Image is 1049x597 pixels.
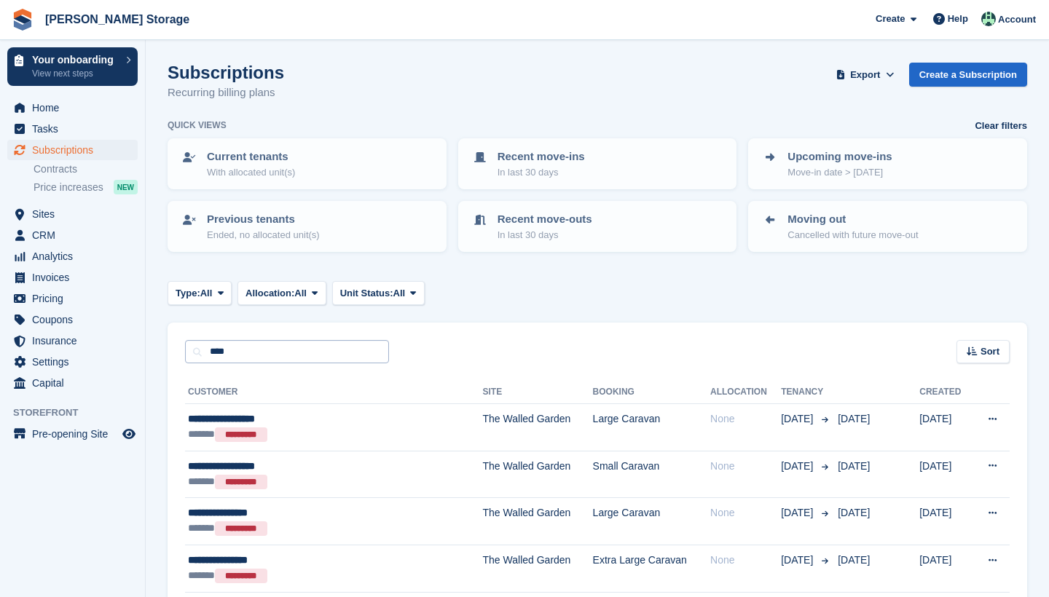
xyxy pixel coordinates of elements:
[498,149,585,165] p: Recent move-ins
[919,404,971,451] td: [DATE]
[7,352,138,372] a: menu
[207,228,320,242] p: Ended, no allocated unit(s)
[185,381,483,404] th: Customer
[32,267,119,288] span: Invoices
[787,228,918,242] p: Cancelled with future move-out
[7,225,138,245] a: menu
[340,286,393,301] span: Unit Status:
[919,545,971,592] td: [DATE]
[483,404,593,451] td: The Walled Garden
[919,498,971,545] td: [DATE]
[32,55,119,65] p: Your onboarding
[833,63,897,87] button: Export
[32,352,119,372] span: Settings
[919,381,971,404] th: Created
[245,286,294,301] span: Allocation:
[168,281,232,305] button: Type: All
[781,553,816,568] span: [DATE]
[207,165,295,180] p: With allocated unit(s)
[32,288,119,309] span: Pricing
[7,267,138,288] a: menu
[750,202,1026,250] a: Moving out Cancelled with future move-out
[32,246,119,266] span: Analytics
[919,451,971,498] td: [DATE]
[169,202,445,250] a: Previous tenants Ended, no allocated unit(s)
[948,12,968,26] span: Help
[176,286,200,301] span: Type:
[998,12,1036,27] span: Account
[7,47,138,86] a: Your onboarding View next steps
[120,425,138,443] a: Preview store
[876,12,905,26] span: Create
[710,505,781,521] div: None
[34,181,103,194] span: Price increases
[168,84,284,101] p: Recurring billing plans
[781,381,832,404] th: Tenancy
[169,140,445,188] a: Current tenants With allocated unit(s)
[32,309,119,330] span: Coupons
[838,413,870,424] span: [DATE]
[710,459,781,474] div: None
[39,7,195,31] a: [PERSON_NAME] Storage
[168,119,227,132] h6: Quick views
[975,119,1027,133] a: Clear filters
[838,507,870,518] span: [DATE]
[981,12,996,26] img: Nicholas Pain
[7,98,138,118] a: menu
[593,451,710,498] td: Small Caravan
[32,67,119,80] p: View next steps
[710,411,781,427] div: None
[593,545,710,592] td: Extra Large Caravan
[114,180,138,194] div: NEW
[498,165,585,180] p: In last 30 days
[593,404,710,451] td: Large Caravan
[207,211,320,228] p: Previous tenants
[393,286,406,301] span: All
[34,162,138,176] a: Contracts
[32,98,119,118] span: Home
[483,451,593,498] td: The Walled Garden
[7,119,138,139] a: menu
[32,331,119,351] span: Insurance
[981,344,999,359] span: Sort
[7,288,138,309] a: menu
[593,498,710,545] td: Large Caravan
[34,179,138,195] a: Price increases NEW
[332,281,425,305] button: Unit Status: All
[909,63,1027,87] a: Create a Subscription
[7,140,138,160] a: menu
[593,381,710,404] th: Booking
[32,140,119,160] span: Subscriptions
[237,281,326,305] button: Allocation: All
[750,140,1026,188] a: Upcoming move-ins Move-in date > [DATE]
[838,460,870,472] span: [DATE]
[7,373,138,393] a: menu
[781,505,816,521] span: [DATE]
[850,68,880,82] span: Export
[483,545,593,592] td: The Walled Garden
[483,498,593,545] td: The Walled Garden
[200,286,213,301] span: All
[787,165,892,180] p: Move-in date > [DATE]
[32,225,119,245] span: CRM
[294,286,307,301] span: All
[710,381,781,404] th: Allocation
[838,554,870,566] span: [DATE]
[32,119,119,139] span: Tasks
[32,373,119,393] span: Capital
[787,211,918,228] p: Moving out
[710,553,781,568] div: None
[460,140,736,188] a: Recent move-ins In last 30 days
[498,228,592,242] p: In last 30 days
[12,9,34,31] img: stora-icon-8386f47178a22dfd0bd8f6a31ec36ba5ce8667c1dd55bd0f319d3a0aa187defe.svg
[781,411,816,427] span: [DATE]
[7,204,138,224] a: menu
[13,406,145,420] span: Storefront
[32,424,119,444] span: Pre-opening Site
[498,211,592,228] p: Recent move-outs
[781,459,816,474] span: [DATE]
[7,309,138,330] a: menu
[207,149,295,165] p: Current tenants
[7,246,138,266] a: menu
[787,149,892,165] p: Upcoming move-ins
